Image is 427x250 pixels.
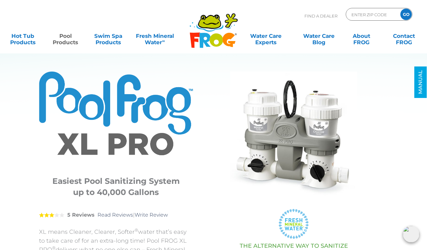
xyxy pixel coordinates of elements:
a: Write Review [135,212,168,218]
img: openIcon [403,226,419,242]
a: MANUAL [414,66,427,98]
h3: Easiest Pool Sanitizing System up to 40,000 Gallons [47,176,185,198]
a: AboutFROG [345,30,378,42]
sup: ® [135,227,138,233]
a: Fresh MineralWater∞ [134,30,176,42]
sup: ∞ [162,38,165,43]
a: Swim SpaProducts [91,30,124,42]
a: PoolProducts [49,30,82,42]
a: Hot TubProducts [6,30,39,42]
a: Water CareExperts [239,30,293,42]
h3: THE ALTERNATIVE WAY TO SANITIZE [209,243,379,249]
a: Water CareBlog [302,30,335,42]
div: | [39,203,193,227]
a: Read Reviews [97,212,133,218]
p: Find A Dealer [304,8,337,24]
a: ContactFROG [388,30,421,42]
input: GO [400,9,412,20]
span: 3 [39,212,54,218]
input: Zip Code Form [351,10,394,19]
img: Product Logo [39,72,193,164]
strong: 5 Reviews [67,212,95,218]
